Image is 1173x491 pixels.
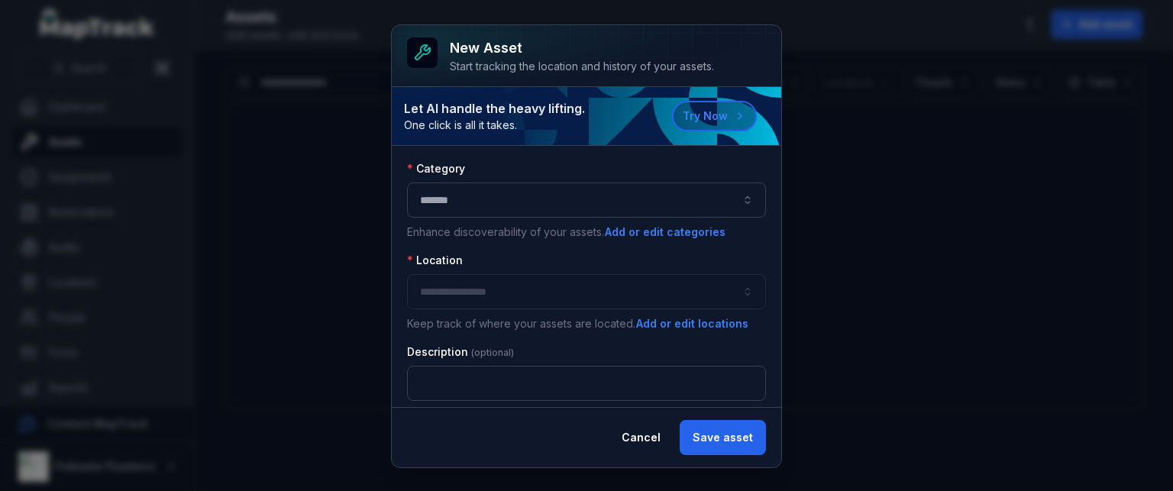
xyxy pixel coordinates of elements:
[407,161,465,176] label: Category
[404,99,585,118] strong: Let AI handle the heavy lifting.
[407,253,463,268] label: Location
[635,315,749,332] button: Add or edit locations
[609,420,674,455] button: Cancel
[407,224,766,241] p: Enhance discoverability of your assets.
[407,344,514,360] label: Description
[604,224,726,241] button: Add or edit categories
[680,420,766,455] button: Save asset
[450,37,714,59] h3: New asset
[407,315,766,332] p: Keep track of where your assets are located.
[672,101,757,131] button: Try Now
[404,118,585,133] span: One click is all it takes.
[450,59,714,74] div: Start tracking the location and history of your assets.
